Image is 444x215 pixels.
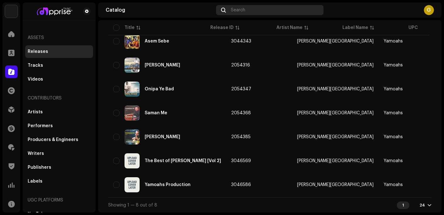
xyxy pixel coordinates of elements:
re-m-nav-item: Performers [25,120,93,132]
re-a-nav-header: UGC Platforms [25,193,93,208]
div: Asem Sebe [145,39,169,43]
re-m-nav-item: Labels [25,175,93,188]
span: P.K. Yamoah [297,63,374,67]
span: P.K. Yamoah [297,39,374,43]
span: 2054316 [231,63,250,67]
div: Saman Me [145,111,167,115]
div: G [424,5,434,15]
re-m-nav-item: Writers [25,147,93,160]
div: [PERSON_NAME][GEOGRAPHIC_DATA] [297,159,374,163]
span: Showing 1 — 8 out of 8 [108,203,157,207]
div: 1 [397,201,409,209]
span: 2054368 [231,111,251,115]
span: 2054347 [231,87,251,91]
span: Yamoahs [384,111,403,115]
div: Tracks [28,63,43,68]
div: Artist Name [276,25,302,31]
img: 35262f86-771c-4934-9dde-dab15c267322 [125,34,140,49]
div: Releases [28,49,48,54]
div: Artists [28,110,43,115]
div: Dede Nye [145,63,180,67]
img: 4acbbabf-448a-466e-8460-7da034467fa5 [125,82,140,97]
div: Catalog [106,8,214,13]
span: Yamoahs [384,183,403,187]
re-m-nav-item: Videos [25,73,93,86]
div: [PERSON_NAME][GEOGRAPHIC_DATA] [297,63,374,67]
span: Yamoahs [384,135,403,139]
span: 3046586 [231,183,251,187]
img: 4ef52000-8b89-4942-9ea8-cd788dcac8c5 [125,177,140,192]
div: Publishers [28,165,51,170]
img: 48f0a154-359f-4a0a-bb08-9171b093aae0 [125,153,140,168]
div: Title [125,25,135,31]
div: Videos [28,77,43,82]
re-a-nav-header: Assets [25,30,93,45]
div: Writers [28,151,44,156]
div: [PERSON_NAME][GEOGRAPHIC_DATA] [297,183,374,187]
span: Yamoahs [384,63,403,67]
div: Performers [28,123,53,128]
div: 24 [419,203,425,208]
re-m-nav-item: Tracks [25,59,93,72]
re-m-nav-item: Publishers [25,161,93,174]
div: Yamoahs Production [145,183,191,187]
re-m-nav-item: Artists [25,106,93,118]
div: [PERSON_NAME][GEOGRAPHIC_DATA] [297,87,374,91]
span: Yamoahs [384,159,403,163]
div: Release ID [210,25,234,31]
img: 24691fd7-eae2-4093-81da-a7334e750acc [125,58,140,73]
span: P.K. Yamoah [297,135,374,139]
span: P.K. Yamoah [297,87,374,91]
span: Search [231,8,245,13]
div: Serwa Akoto [145,135,180,139]
div: Onipa Ye Bad [145,87,174,91]
span: P.K. Yamoah [297,111,374,115]
span: P.K. Yamoah [297,183,374,187]
span: Yamoahs [384,39,403,43]
span: P.K. Yamoah [297,159,374,163]
span: Yamoahs [384,87,403,91]
div: [PERSON_NAME][GEOGRAPHIC_DATA] [297,39,374,43]
div: The Best of Yamoah [Vol 2] [145,159,221,163]
span: 2054385 [231,135,251,139]
div: Labels [28,179,42,184]
div: [PERSON_NAME][GEOGRAPHIC_DATA] [297,135,374,139]
re-m-nav-item: Producers & Engineers [25,133,93,146]
img: 1c16f3de-5afb-4452-805d-3f3454e20b1b [5,5,18,18]
re-a-nav-header: Contributors [25,91,93,106]
span: 3044343 [231,39,251,43]
re-m-nav-item: Releases [25,45,93,58]
div: [PERSON_NAME][GEOGRAPHIC_DATA] [297,111,374,115]
img: bf2740f5-a004-4424-adf7-7bc84ff11fd7 [28,8,80,15]
img: 04715211-c4f4-4b48-b69a-0335fa4dfc66 [125,129,140,144]
div: Label Name [342,25,368,31]
div: Producers & Engineers [28,137,78,142]
img: 9b965cb6-44ce-4770-8b18-6e9ed3c856a5 [125,105,140,121]
span: 3046569 [231,159,251,163]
